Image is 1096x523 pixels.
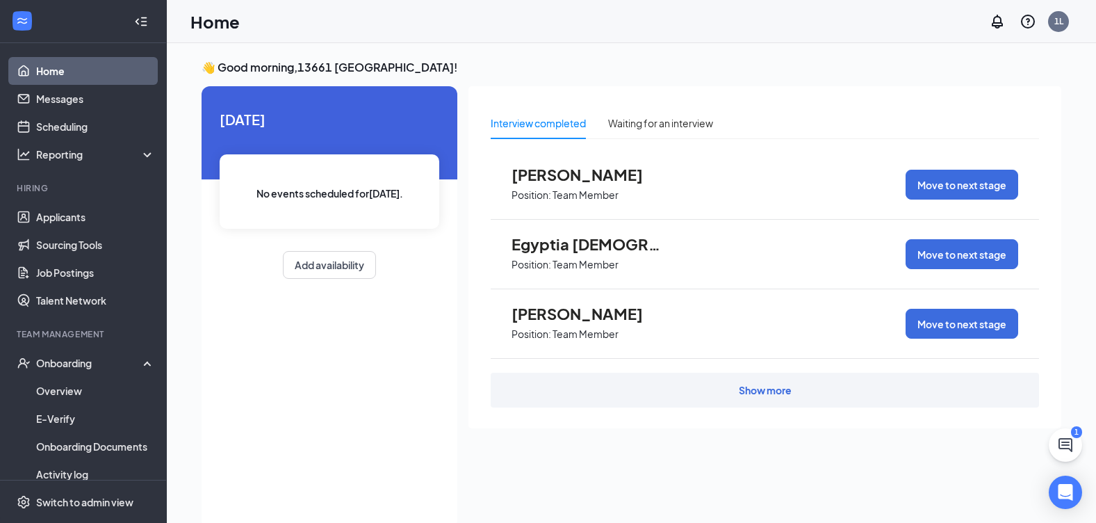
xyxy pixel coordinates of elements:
[553,328,619,341] p: Team Member
[989,13,1006,30] svg: Notifications
[1049,476,1082,509] div: Open Intercom Messenger
[1020,13,1036,30] svg: QuestionInfo
[202,60,1061,75] h3: 👋 Good morning, 13661 [GEOGRAPHIC_DATA] !
[512,188,551,202] p: Position:
[739,383,792,397] div: Show more
[36,495,133,509] div: Switch to admin view
[512,235,664,253] span: Egyptia [DEMOGRAPHIC_DATA]
[906,309,1018,339] button: Move to next stage
[36,259,155,287] a: Job Postings
[1049,428,1082,462] button: ChatActive
[36,231,155,259] a: Sourcing Tools
[36,147,156,161] div: Reporting
[512,328,551,341] p: Position:
[36,433,155,460] a: Onboarding Documents
[36,460,155,488] a: Activity log
[256,186,403,201] span: No events scheduled for [DATE] .
[17,147,31,161] svg: Analysis
[608,115,713,131] div: Waiting for an interview
[512,258,551,271] p: Position:
[512,166,664,184] span: [PERSON_NAME]
[36,356,143,370] div: Onboarding
[512,305,664,323] span: [PERSON_NAME]
[220,108,439,130] span: [DATE]
[36,85,155,113] a: Messages
[17,356,31,370] svg: UserCheck
[36,287,155,314] a: Talent Network
[36,405,155,433] a: E-Verify
[17,328,152,340] div: Team Management
[906,239,1018,269] button: Move to next stage
[134,15,148,29] svg: Collapse
[491,115,586,131] div: Interview completed
[36,203,155,231] a: Applicants
[553,258,619,271] p: Team Member
[1071,426,1082,438] div: 1
[1054,15,1063,27] div: 1L
[36,377,155,405] a: Overview
[17,495,31,509] svg: Settings
[15,14,29,28] svg: WorkstreamLogo
[553,188,619,202] p: Team Member
[17,182,152,194] div: Hiring
[190,10,240,33] h1: Home
[906,170,1018,200] button: Move to next stage
[36,57,155,85] a: Home
[36,113,155,140] a: Scheduling
[1057,437,1074,453] svg: ChatActive
[283,251,376,279] button: Add availability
